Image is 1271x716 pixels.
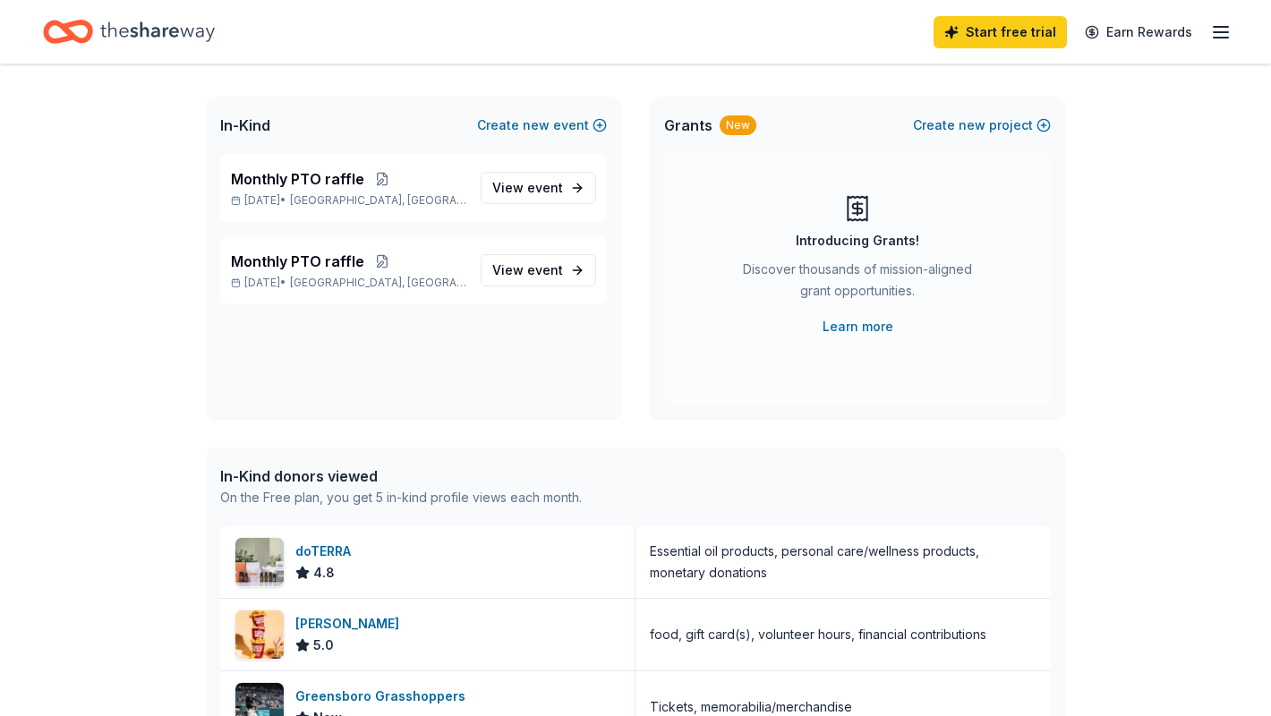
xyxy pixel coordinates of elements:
span: View [492,260,563,281]
div: In-Kind donors viewed [220,465,582,487]
div: [PERSON_NAME] [295,613,406,635]
a: View event [481,172,596,204]
div: doTERRA [295,541,358,562]
span: new [523,115,550,136]
a: Learn more [823,316,893,337]
p: [DATE] • [231,193,466,208]
span: event [527,262,563,277]
img: Image for Sheetz [235,610,284,659]
span: new [959,115,985,136]
span: 4.8 [313,562,335,584]
span: In-Kind [220,115,270,136]
span: View [492,177,563,199]
div: New [720,115,756,135]
span: [GEOGRAPHIC_DATA], [GEOGRAPHIC_DATA] [290,276,466,290]
span: 5.0 [313,635,334,656]
a: Home [43,11,215,53]
div: Greensboro Grasshoppers [295,686,473,707]
a: View event [481,254,596,286]
button: Createnewproject [913,115,1051,136]
div: Introducing Grants! [796,230,919,251]
img: Image for doTERRA [235,538,284,586]
button: Createnewevent [477,115,607,136]
span: event [527,180,563,195]
span: Grants [664,115,712,136]
a: Earn Rewards [1074,16,1203,48]
span: [GEOGRAPHIC_DATA], [GEOGRAPHIC_DATA] [290,193,466,208]
div: Essential oil products, personal care/wellness products, monetary donations [650,541,1036,584]
p: [DATE] • [231,276,466,290]
div: On the Free plan, you get 5 in-kind profile views each month. [220,487,582,508]
a: Start free trial [934,16,1067,48]
span: Monthly PTO raffle [231,251,364,272]
div: food, gift card(s), volunteer hours, financial contributions [650,624,986,645]
span: Monthly PTO raffle [231,168,364,190]
div: Discover thousands of mission-aligned grant opportunities. [736,259,979,309]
